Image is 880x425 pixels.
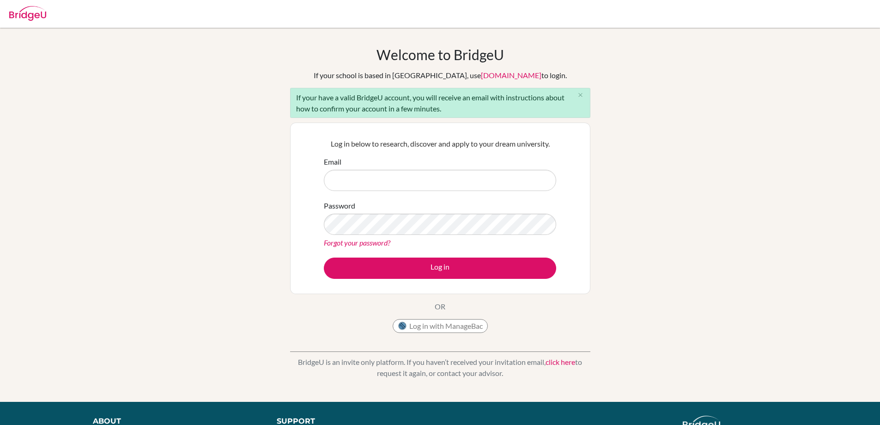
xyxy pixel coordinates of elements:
a: Forgot your password? [324,238,390,247]
button: Log in with ManageBac [393,319,488,333]
button: Log in [324,258,556,279]
div: If your have a valid BridgeU account, you will receive an email with instructions about how to co... [290,88,590,118]
h1: Welcome to BridgeU [376,46,504,63]
div: If your school is based in [GEOGRAPHIC_DATA], use to login. [314,70,567,81]
button: Close [571,88,590,102]
label: Password [324,200,355,211]
p: BridgeU is an invite only platform. If you haven’t received your invitation email, to request it ... [290,357,590,379]
p: OR [435,301,445,312]
p: Log in below to research, discover and apply to your dream university. [324,138,556,149]
a: [DOMAIN_NAME] [481,71,541,80]
a: click here [546,357,575,366]
i: close [577,92,584,99]
img: Bridge-U [9,6,46,21]
label: Email [324,156,341,167]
